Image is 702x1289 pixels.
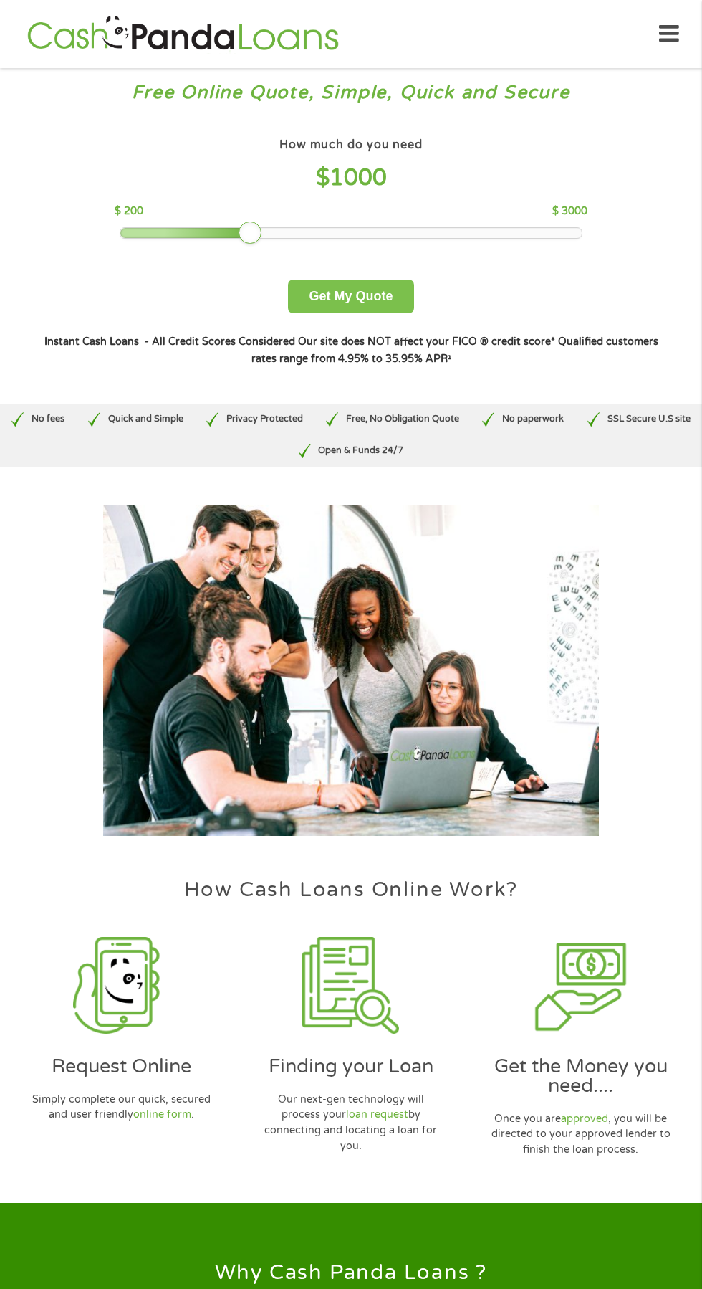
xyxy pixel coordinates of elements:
p: $ 3000 [552,204,587,219]
img: Apply for an Installment loan [302,937,399,1034]
strong: Qualified customers rates range from 4.95% to 35.95% APR¹ [251,336,658,365]
p: SSL Secure U.S site [607,412,691,426]
h3: Finding your Loan [243,1057,460,1076]
img: Quick loans online payday loans [103,505,598,836]
p: $ 200 [115,204,143,219]
p: Open & Funds 24/7 [318,444,403,457]
a: online form [133,1108,191,1121]
h2: How Cash Loans Online Work? [6,880,696,900]
p: Simply complete our quick, secured and user friendly . [31,1092,211,1123]
h4: $ [115,163,587,193]
a: loan request [346,1108,408,1121]
p: No paperwork [502,412,564,426]
a: approved [561,1113,608,1125]
strong: Our site does NOT affect your FICO ® credit score* [298,336,555,348]
p: Quick and Simple [108,412,183,426]
h2: Why Cash Panda Loans ? [6,1262,696,1283]
span: 1000 [330,164,387,191]
strong: Instant Cash Loans - All Credit Scores Considered [44,336,295,348]
h3: Get the Money you need.... [472,1057,689,1095]
h4: How much do you need [279,138,423,153]
p: Once you are , you will be directed to your approved lender to finish the loan process. [491,1111,671,1158]
p: Our next-gen technology will process your by connecting and locating a loan for you. [261,1092,441,1154]
h3: Request Online [13,1057,230,1076]
p: No fees [32,412,64,426]
img: smartphone Panda payday loan [73,937,170,1034]
p: Free, No Obligation Quote [346,412,459,426]
h3: Free Online Quote, Simple, Quick and Secure [13,81,689,105]
img: applying for advance loan [532,937,629,1034]
button: Get My Quote [288,280,413,313]
img: GetLoanNow Logo [23,14,342,54]
p: Privacy Protected [226,412,303,426]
